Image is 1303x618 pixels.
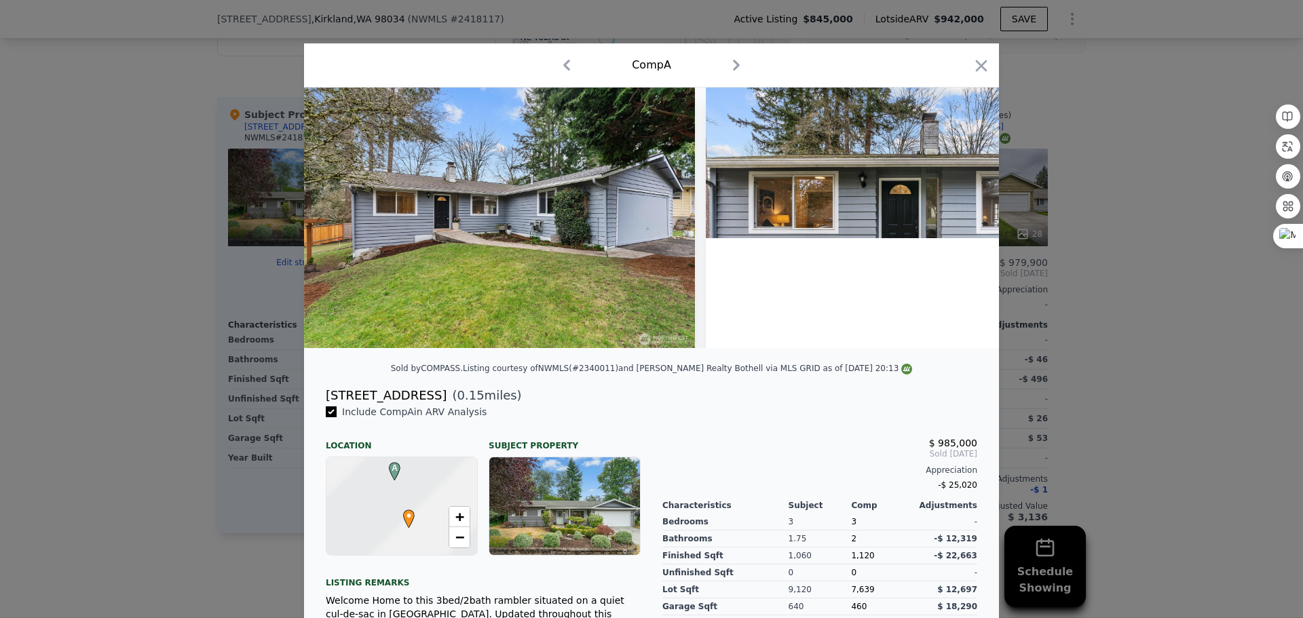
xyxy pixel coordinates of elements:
div: 1.75 [789,530,852,547]
div: Bathrooms [662,530,789,547]
span: 0.15 [457,388,485,402]
div: Appreciation [662,465,977,476]
div: Comp [851,500,914,511]
div: Subject Property [489,429,641,451]
div: - [914,564,977,581]
div: Unfinished Sqft [662,564,789,581]
a: Zoom out [449,527,470,547]
div: Characteristics [662,500,789,511]
span: $ 12,697 [937,585,977,594]
div: Listing courtesy of NWMLS (#2340011) and [PERSON_NAME] Realty Bothell via MLS GRID as of [DATE] 2... [463,364,912,373]
span: -$ 22,663 [934,551,977,560]
span: ( miles) [447,386,521,405]
span: 7,639 [851,585,874,594]
span: 460 [851,602,867,611]
span: • [400,505,418,526]
div: 3 [789,514,852,530]
div: Sold by COMPASS . [391,364,463,373]
div: 0 [789,564,852,581]
div: Subject [789,500,852,511]
a: Zoom in [449,507,470,527]
span: Sold [DATE] [662,448,977,459]
img: Property Img [706,88,1097,348]
span: 1,120 [851,551,874,560]
div: • [400,509,408,518]
div: Garage Sqft [662,598,789,615]
div: Adjustments [914,500,977,511]
div: 2 [851,530,914,547]
div: 1,060 [789,547,852,564]
div: [STREET_ADDRESS] [326,386,447,405]
span: 3 [851,517,856,526]
div: Comp A [632,57,671,73]
div: A [385,462,394,470]
div: 640 [789,598,852,615]
img: Property Img [304,88,695,348]
span: -$ 12,319 [934,534,977,543]
div: Listing remarks [326,566,641,588]
div: Lot Sqft [662,581,789,598]
span: − [455,528,464,545]
div: Finished Sqft [662,547,789,564]
div: Location [326,429,478,451]
span: $ 18,290 [937,602,977,611]
span: + [455,508,464,525]
div: 9,120 [789,581,852,598]
span: A [385,462,404,474]
span: Include Comp A in ARV Analysis [337,406,492,417]
span: $ 985,000 [929,438,977,448]
span: 0 [851,568,856,577]
div: - [914,514,977,530]
img: NWMLS Logo [901,364,912,374]
div: Bedrooms [662,514,789,530]
span: -$ 25,020 [938,480,977,490]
